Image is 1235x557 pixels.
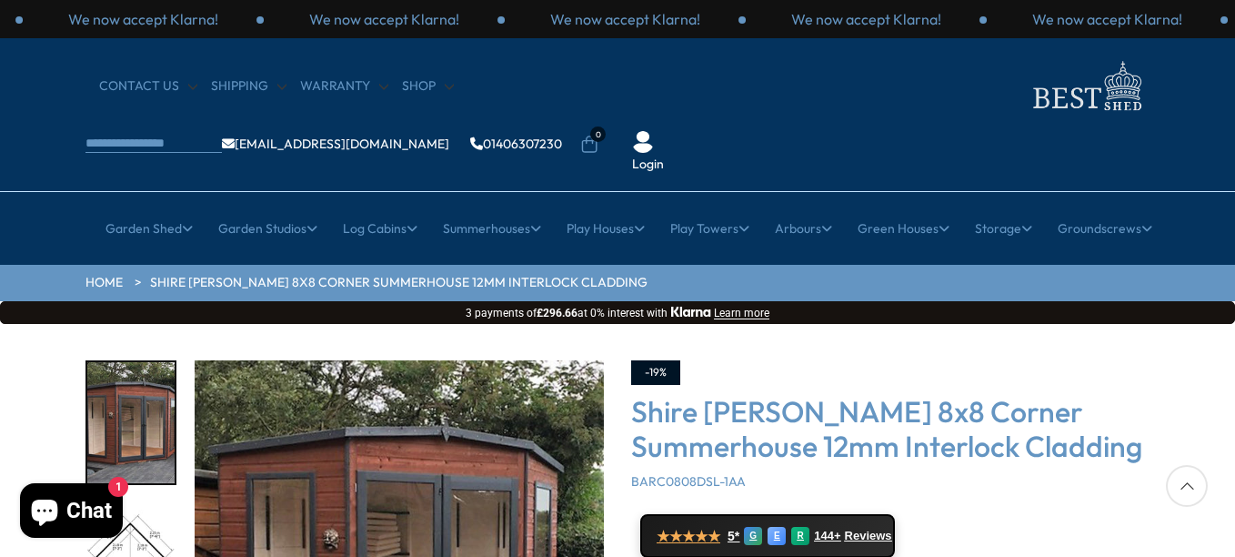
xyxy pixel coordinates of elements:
span: 144+ [814,529,840,543]
div: 3 / 3 [23,9,264,29]
div: 1 / 3 [987,9,1228,29]
a: HOME [85,274,123,292]
p: We now accept Klarna! [550,9,700,29]
a: Shop [402,77,454,96]
div: E [768,527,786,545]
a: CONTACT US [99,77,197,96]
div: G [744,527,762,545]
span: 0 [590,127,606,142]
a: Summerhouses [443,206,541,251]
p: We now accept Klarna! [1032,9,1182,29]
a: Warranty [300,77,388,96]
div: R [791,527,809,545]
div: 2 / 3 [505,9,746,29]
a: Arbours [775,206,832,251]
a: Shipping [211,77,286,96]
a: 01406307230 [470,137,562,150]
span: ★★★★★ [657,528,720,545]
p: We now accept Klarna! [68,9,218,29]
a: 0 [580,136,598,154]
p: We now accept Klarna! [309,9,459,29]
a: Garden Shed [105,206,193,251]
a: Login [632,156,664,174]
img: logo [1022,56,1150,116]
img: Barclay8x8_2_caa24016-f85b-4433-b7fb-4c98d68bf759_200x200.jpg [87,362,175,483]
inbox-online-store-chat: Shopify online store chat [15,483,128,542]
div: 3 / 3 [746,9,987,29]
div: 1 / 14 [85,360,176,485]
a: Play Houses [567,206,645,251]
h3: Shire [PERSON_NAME] 8x8 Corner Summerhouse 12mm Interlock Cladding [631,394,1150,464]
a: Garden Studios [218,206,317,251]
a: Green Houses [858,206,949,251]
div: -19% [631,360,680,385]
a: Storage [975,206,1032,251]
a: Groundscrews [1058,206,1152,251]
div: 1 / 3 [264,9,505,29]
a: Play Towers [670,206,749,251]
span: BARC0808DSL-1AA [631,473,746,490]
a: Log Cabins [343,206,417,251]
p: We now accept Klarna! [791,9,941,29]
a: [EMAIL_ADDRESS][DOMAIN_NAME] [222,137,449,150]
a: Shire [PERSON_NAME] 8x8 Corner Summerhouse 12mm Interlock Cladding [150,274,648,292]
span: Reviews [845,529,892,543]
img: User Icon [632,131,654,153]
